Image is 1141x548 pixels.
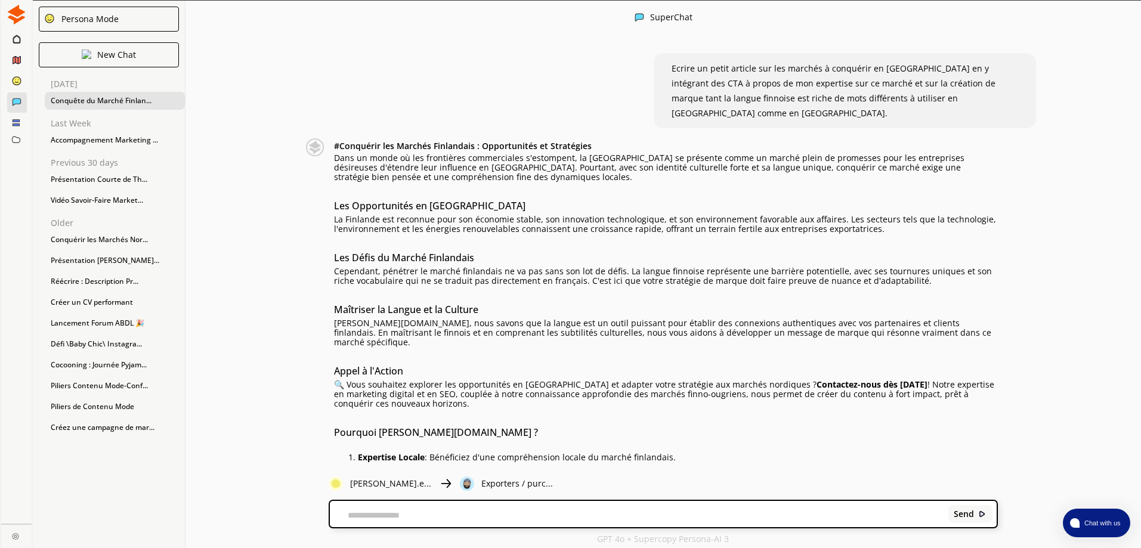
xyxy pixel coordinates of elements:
[45,252,185,270] div: Présentation [PERSON_NAME]...
[57,14,119,24] div: Persona Mode
[650,13,692,24] div: SuperChat
[45,398,185,416] div: Piliers de Contenu Mode
[334,140,592,151] b: # Conquérir les Marchés Finlandais : Opportunités et Stratégies
[334,215,998,234] p: La Finlande est reconnue pour son économie stable, son innovation technologique, et son environne...
[45,273,185,290] div: Réécrire : Description Pr...
[597,534,729,544] p: GPT 4o + Supercopy Persona-AI 3
[97,50,136,60] p: New Chat
[302,138,328,156] img: Close
[334,380,998,408] p: 🔍 Vous souhaitez explorer les opportunités en [GEOGRAPHIC_DATA] et adapter votre stratégie aux ma...
[45,293,185,311] div: Créer un CV performant
[1,524,32,545] a: Close
[45,92,185,110] div: Conquête du Marché Finlan...
[45,191,185,209] div: Vidéo Savoir-Faire Market...
[358,451,425,463] strong: Expertise Locale
[45,231,185,249] div: Conquérir les Marchés Nor...
[45,419,185,436] div: Créez une campagne de mar...
[358,453,998,462] p: : Bénéficiez d'une compréhension locale du marché finlandais.
[45,377,185,395] div: Piliers Contenu Mode-Conf...
[45,314,185,332] div: Lancement Forum ABDL 🎉
[45,171,185,188] div: Présentation Courte de Th...
[978,510,987,518] img: Close
[45,356,185,374] div: Cocooning : Journée Pyjam...
[672,63,995,119] span: Ecrire un petit article sur les marchés à conquérir en [GEOGRAPHIC_DATA] en y intégrant des CTA à...
[460,476,474,491] img: Close
[1080,518,1123,528] span: Chat with us
[329,476,343,491] img: Close
[45,335,185,353] div: Défi \Baby Chic\ Instagra...
[334,423,998,441] h3: Pourquoi [PERSON_NAME][DOMAIN_NAME] ?
[51,218,185,228] p: Older
[334,301,998,318] h3: Maîtriser la Langue et la Culture
[51,79,185,89] p: [DATE]
[334,318,998,347] p: [PERSON_NAME][DOMAIN_NAME], nous savons que la langue est un outil puissant pour établir des conn...
[954,509,974,519] b: Send
[334,249,998,267] h3: Les Défis du Marché Finlandais
[1063,509,1130,537] button: atlas-launcher
[51,158,185,168] p: Previous 30 days
[334,267,998,286] p: Cependant, pénétrer le marché finlandais ne va pas sans son lot de défis. La langue finnoise repr...
[45,131,185,149] div: Accompagnement Marketing ...
[438,476,453,491] img: Close
[635,13,644,22] img: Close
[7,5,26,24] img: Close
[334,362,998,380] h3: Appel à l'Action
[817,379,927,390] strong: Contactez-nous dès [DATE]
[350,479,431,488] p: [PERSON_NAME].e...
[82,49,91,59] img: Close
[481,479,553,488] p: Exporters / purc...
[334,197,998,215] h3: Les Opportunités en [GEOGRAPHIC_DATA]
[44,13,55,24] img: Close
[12,532,19,540] img: Close
[51,119,185,128] p: Last Week
[334,153,998,182] p: Dans un monde où les frontières commerciales s'estompent, la [GEOGRAPHIC_DATA] se présente comme ...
